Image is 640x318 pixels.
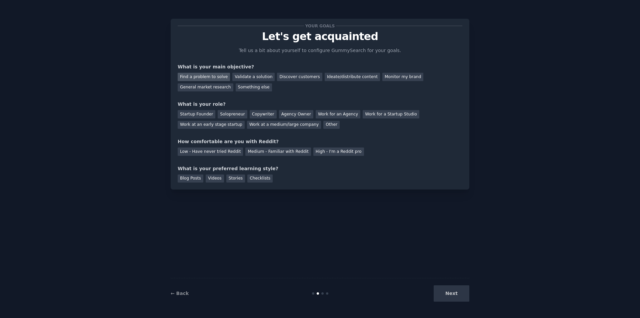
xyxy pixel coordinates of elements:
div: Work at an early stage startup [178,121,245,129]
div: Videos [206,175,224,183]
div: Low - Have never tried Reddit [178,147,243,156]
p: Let's get acquainted [178,31,462,42]
div: Solopreneur [218,110,247,118]
div: Validate a solution [232,73,275,81]
div: Work for an Agency [316,110,360,118]
div: Monitor my brand [382,73,423,81]
div: Startup Founder [178,110,215,118]
div: Other [323,121,340,129]
div: High - I'm a Reddit pro [313,147,364,156]
div: How comfortable are you with Reddit? [178,138,462,145]
p: Tell us a bit about yourself to configure GummySearch for your goals. [236,47,404,54]
div: Work at a medium/large company [247,121,321,129]
div: General market research [178,83,233,92]
div: Work for a Startup Studio [363,110,419,118]
div: Find a problem to solve [178,73,230,81]
div: Agency Owner [279,110,313,118]
div: Blog Posts [178,175,203,183]
div: Discover customers [277,73,322,81]
div: What is your main objective? [178,63,462,70]
div: Checklists [247,175,273,183]
div: Something else [236,83,272,92]
a: ← Back [171,291,189,296]
div: Copywriter [250,110,277,118]
div: Stories [226,175,245,183]
div: What is your preferred learning style? [178,165,462,172]
div: Medium - Familiar with Reddit [245,147,311,156]
div: What is your role? [178,101,462,108]
div: Ideate/distribute content [325,73,380,81]
span: Your goals [304,22,336,29]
